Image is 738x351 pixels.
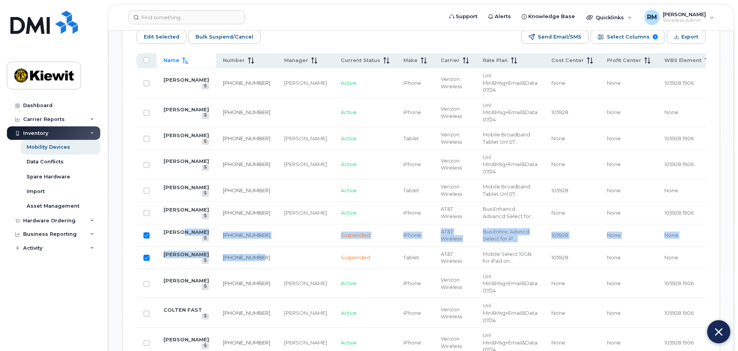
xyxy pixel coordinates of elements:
span: Unl Min&Msg+Email&Data 07/24 [483,154,537,175]
span: None [607,80,621,86]
span: Alerts [495,13,511,20]
span: Verizon Wireless [441,106,462,119]
span: Name [163,57,179,64]
a: View Last Bill [202,113,209,119]
button: Bulk Suspend/Cancel [188,30,261,44]
a: [PERSON_NAME] [163,277,209,284]
a: View Last Bill [202,139,209,145]
span: Active [341,310,357,316]
span: Unl Min&Msg+Email&Data 07/24 [483,72,537,93]
a: [PHONE_NUMBER] [223,187,270,193]
span: Verizon Wireless [441,306,462,320]
a: [PHONE_NUMBER] [223,254,270,260]
a: [PHONE_NUMBER] [223,280,270,286]
a: [PERSON_NAME] [163,207,209,213]
a: [PHONE_NUMBER] [223,232,270,238]
a: [PERSON_NAME] [163,229,209,235]
span: None [607,109,621,115]
span: Active [341,187,357,193]
a: Alerts [483,9,516,24]
div: [PERSON_NAME] [284,135,327,142]
span: iPhone [403,339,421,346]
span: Mobile Broadband Tablet Unl 07/24 [483,183,530,197]
span: Make [403,57,418,64]
div: Ryan Mckeever [639,10,719,25]
span: iPhone [403,232,421,238]
div: [PERSON_NAME] [284,280,327,287]
span: Suspended [341,254,370,260]
span: Wireless Admin [663,17,706,24]
input: Find something... [128,10,245,24]
a: View Last Bill [202,314,209,319]
a: View Last Bill [202,191,209,196]
span: iPhone [403,161,421,167]
span: Bulk Suspend/Cancel [195,31,253,43]
span: Select Columns [607,31,650,43]
span: 105928 [551,254,568,260]
span: Active [341,210,357,216]
span: Knowledge Base [528,13,575,20]
span: Manager [284,57,308,64]
span: 105928 [551,109,568,115]
span: Unl Min&Msg+Email&Data 07/24 [483,302,537,323]
a: [PERSON_NAME] [163,184,209,190]
span: AT&T Wireless [441,228,462,242]
a: [PERSON_NAME] [163,251,209,257]
div: Quicklinks [581,10,637,25]
span: iPhone [403,109,421,115]
span: Verizon Wireless [441,277,462,290]
a: View Last Bill [202,165,209,171]
span: Bus Enhancd Advancd Select for iPhone LTE VVM [483,206,534,219]
a: View Last Bill [202,236,209,242]
a: View Last Bill [202,284,209,290]
button: Select Columns 9 [590,30,665,44]
span: None [551,135,565,141]
span: iPhone [403,280,421,286]
span: Active [341,80,357,86]
span: WBS Element [664,57,701,64]
a: View Last Bill [202,343,209,349]
a: COLTEN FAST [163,307,202,313]
span: Mobile Select 10GB for iPad on 4G LTE [483,251,532,264]
img: Close chat [715,326,723,338]
span: Mobile Broadband Tablet Unl 07/24 [483,131,530,145]
button: Export [667,30,706,44]
span: Active [341,161,357,167]
span: Number [223,57,245,64]
span: iPhone [403,210,421,216]
span: iPhone [403,310,421,316]
a: Support [444,9,483,24]
div: [PERSON_NAME] [284,79,327,87]
span: Current Status [341,57,380,64]
span: 105928 [551,232,568,238]
a: [PERSON_NAME] [163,106,209,113]
a: View Last Bill [202,258,209,264]
span: None [551,339,565,346]
span: AT&T Wireless [441,251,462,264]
span: Tablet [403,187,419,193]
span: 9 [653,34,658,39]
span: Tablet [403,135,419,141]
span: Unl Min&Msg+Email&Data 07/24 [483,102,537,123]
a: [PHONE_NUMBER] [223,135,270,141]
span: None [664,109,678,115]
span: Verizon Wireless [441,336,462,349]
span: Unl Min&Msg+Email&Data 07/24 [483,273,537,294]
span: [PERSON_NAME] [663,11,706,17]
iframe: Five9 LiveChat [580,116,734,347]
span: Verizon Wireless [441,183,462,197]
span: None [551,80,565,86]
span: 105928.1906 [664,80,694,86]
span: Export [681,31,698,43]
div: [PERSON_NAME] [284,209,327,217]
span: Active [341,135,357,141]
a: View Last Bill [202,213,209,219]
a: [PERSON_NAME] [163,158,209,164]
a: [PHONE_NUMBER] [223,80,270,86]
span: Suspended [341,232,370,238]
span: Active [341,109,357,115]
a: [PHONE_NUMBER] [223,339,270,346]
a: [PERSON_NAME] [163,77,209,83]
a: [PERSON_NAME] [163,132,209,138]
a: View Last Bill [202,84,209,89]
